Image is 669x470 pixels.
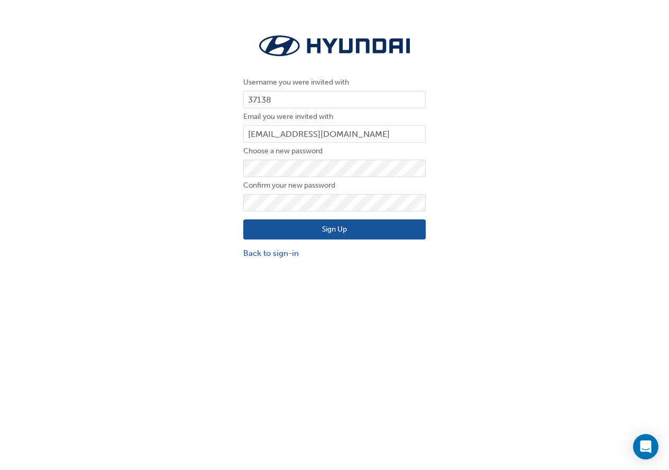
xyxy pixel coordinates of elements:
[243,110,426,123] label: Email you were invited with
[243,76,426,89] label: Username you were invited with
[243,247,426,260] a: Back to sign-in
[243,219,426,239] button: Sign Up
[243,91,426,109] input: Username
[243,32,426,60] img: Trak
[243,145,426,158] label: Choose a new password
[243,179,426,192] label: Confirm your new password
[633,434,658,459] div: Open Intercom Messenger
